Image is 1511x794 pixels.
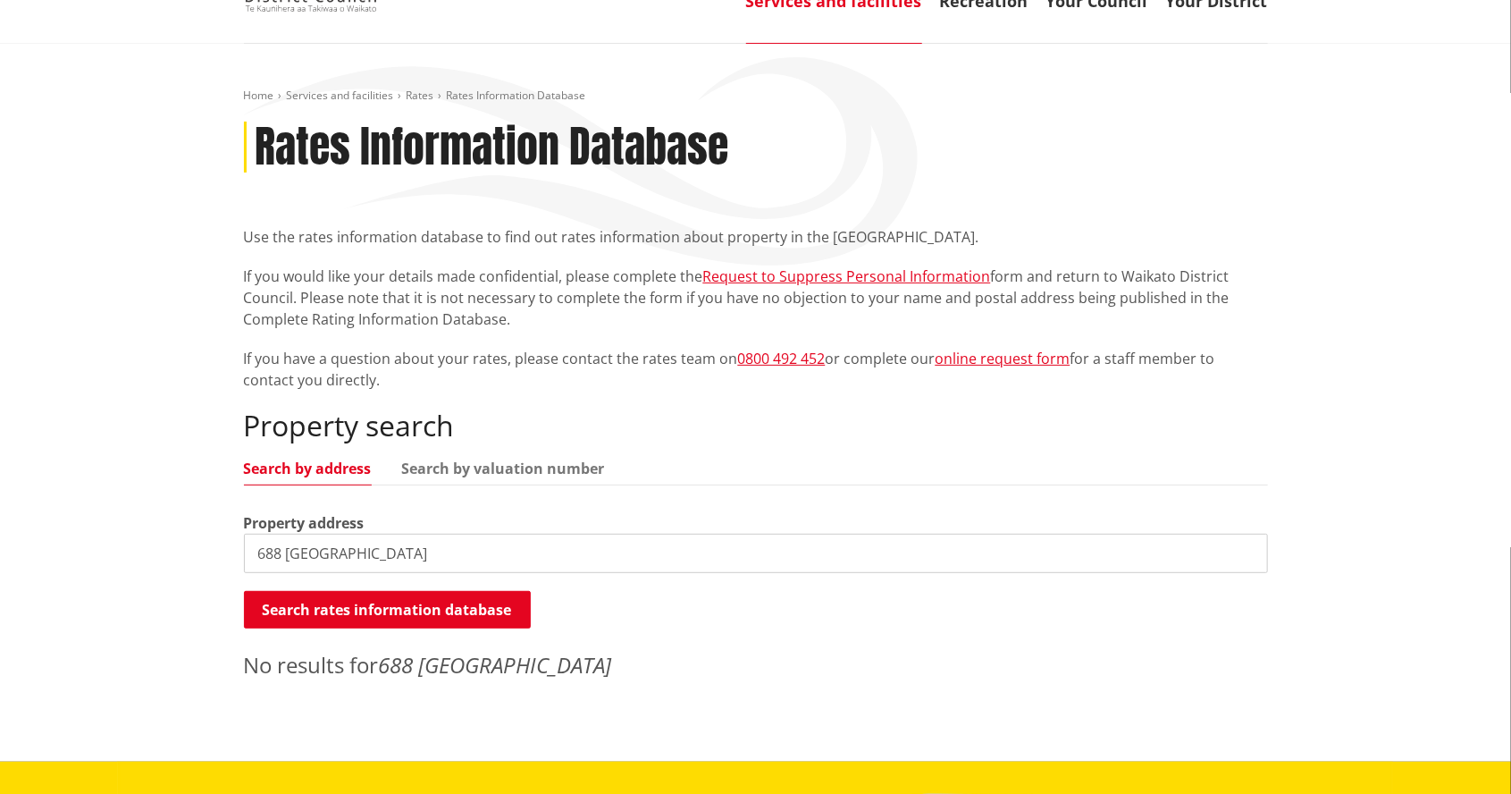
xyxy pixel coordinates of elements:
[1429,719,1493,783] iframe: Messenger Launcher
[244,512,365,534] label: Property address
[244,409,1268,443] h2: Property search
[936,349,1070,368] a: online request form
[256,122,729,173] h1: Rates Information Database
[244,348,1268,391] p: If you have a question about your rates, please contact the rates team on or complete our for a s...
[244,649,1268,681] p: No results for
[447,88,586,103] span: Rates Information Database
[244,89,1268,104] nav: breadcrumb
[379,650,612,680] em: 688 [GEOGRAPHIC_DATA]
[244,266,1268,330] p: If you would like your details made confidential, please complete the form and return to Waikato ...
[407,88,434,103] a: Rates
[244,88,274,103] a: Home
[244,461,372,476] a: Search by address
[738,349,826,368] a: 0800 492 452
[244,591,531,629] button: Search rates information database
[402,461,605,476] a: Search by valuation number
[244,534,1268,573] input: e.g. Duke Street NGARUAWAHIA
[703,266,991,286] a: Request to Suppress Personal Information
[287,88,394,103] a: Services and facilities
[244,226,1268,248] p: Use the rates information database to find out rates information about property in the [GEOGRAPHI...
